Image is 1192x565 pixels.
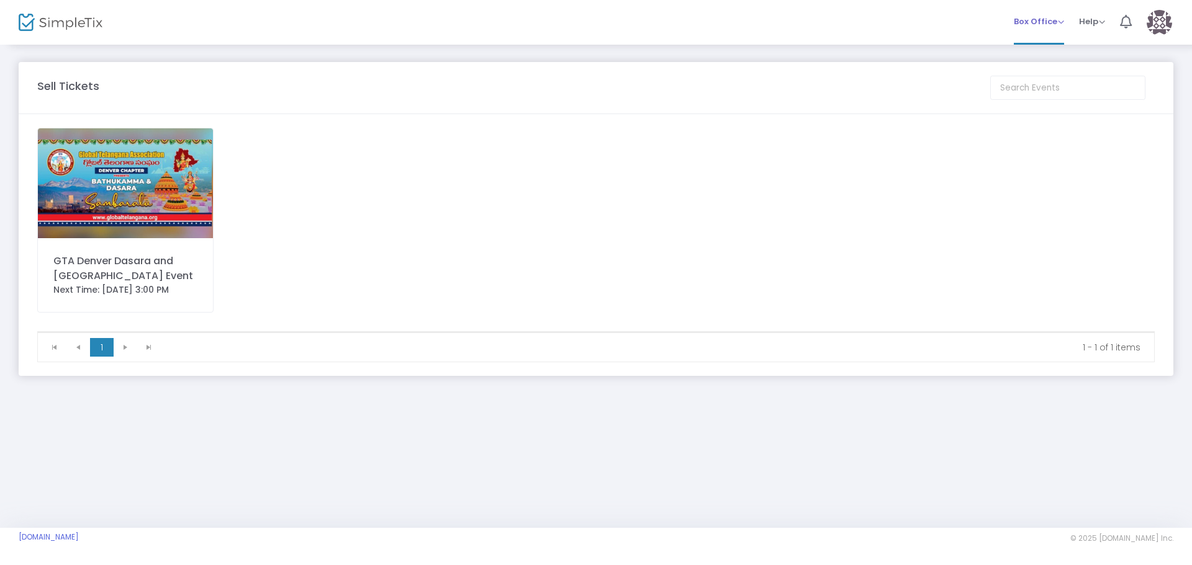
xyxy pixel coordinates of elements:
[38,128,213,238] img: 638916837926056815WhatsAppImage2024-08-11at18.03.142103033e.jpg
[19,532,79,542] a: [DOMAIN_NAME]
[1079,16,1105,27] span: Help
[38,332,1154,332] div: Data table
[53,254,197,283] div: GTA Denver Dasara and [GEOGRAPHIC_DATA] Event
[1014,16,1064,27] span: Box Office
[53,283,197,296] div: Next Time: [DATE] 3:00 PM
[90,338,114,357] span: Page 1
[990,76,1145,100] input: Search Events
[37,78,99,94] m-panel-title: Sell Tickets
[169,341,1140,354] kendo-pager-info: 1 - 1 of 1 items
[1070,533,1173,543] span: © 2025 [DOMAIN_NAME] Inc.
